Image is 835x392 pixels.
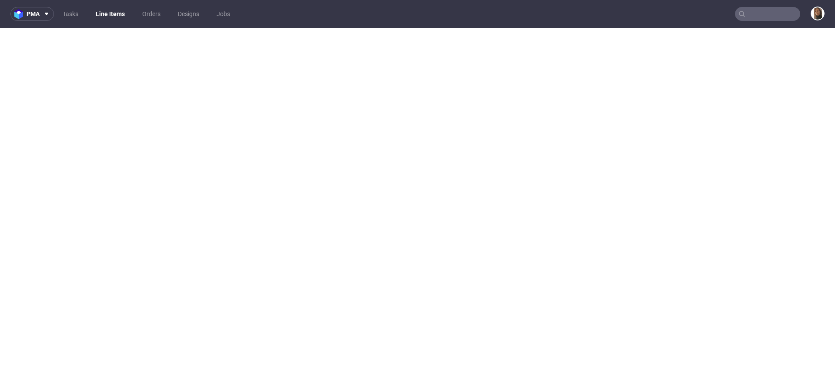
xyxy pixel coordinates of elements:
button: pma [10,7,54,21]
span: pma [27,11,40,17]
a: Line Items [90,7,130,21]
a: Designs [173,7,204,21]
img: Angelina Marć [812,7,824,20]
a: Tasks [57,7,83,21]
a: Jobs [211,7,235,21]
img: logo [14,9,27,19]
a: Orders [137,7,166,21]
